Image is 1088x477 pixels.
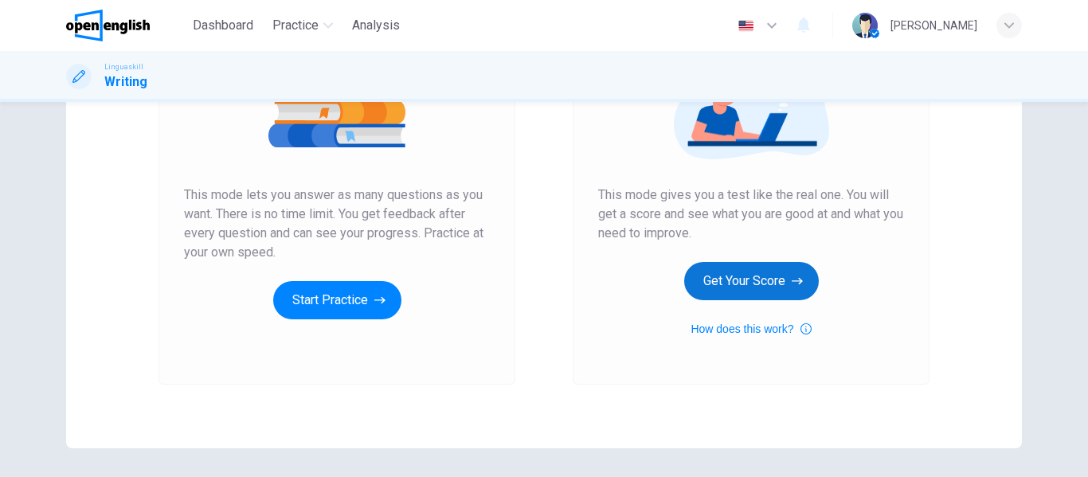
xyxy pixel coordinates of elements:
img: Profile picture [852,13,878,38]
button: Start Practice [273,281,401,319]
button: Analysis [346,11,406,40]
span: Linguaskill [104,61,143,72]
span: This mode gives you a test like the real one. You will get a score and see what you are good at a... [598,186,904,243]
img: en [736,20,756,32]
button: Get Your Score [684,262,819,300]
a: OpenEnglish logo [66,10,186,41]
button: How does this work? [691,319,811,338]
span: Analysis [352,16,400,35]
img: OpenEnglish logo [66,10,150,41]
button: Practice [266,11,339,40]
span: This mode lets you answer as many questions as you want. There is no time limit. You get feedback... [184,186,490,262]
h1: Writing [104,72,147,92]
div: [PERSON_NAME] [890,16,977,35]
span: Practice [272,16,319,35]
button: Dashboard [186,11,260,40]
span: Dashboard [193,16,253,35]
